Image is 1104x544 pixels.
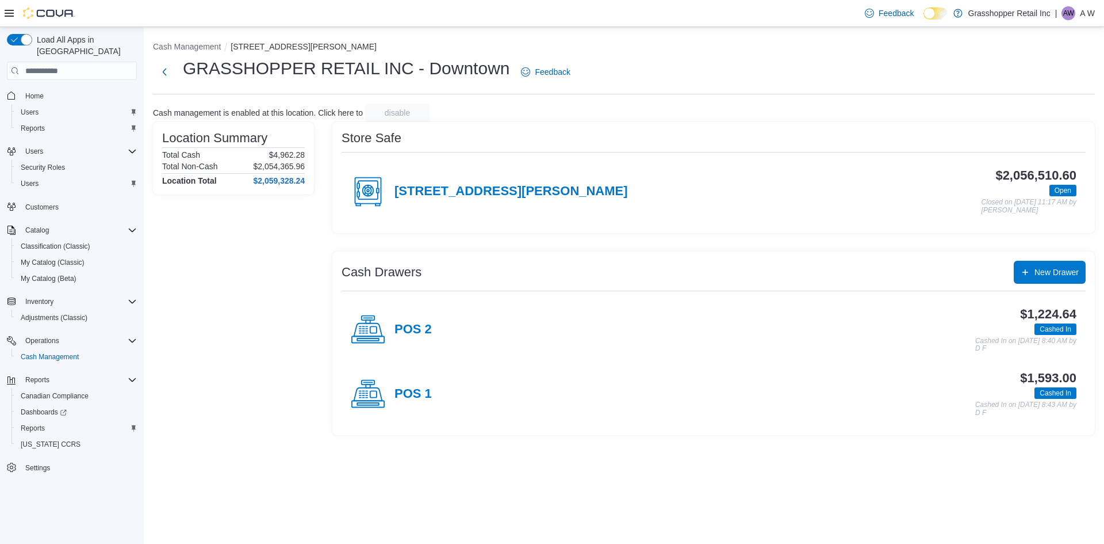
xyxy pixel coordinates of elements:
[21,295,58,309] button: Inventory
[2,372,141,388] button: Reports
[32,34,137,57] span: Load All Apps in [GEOGRAPHIC_DATA]
[11,104,141,120] button: Users
[16,421,49,435] a: Reports
[21,373,137,387] span: Reports
[394,322,432,337] h4: POS 2
[269,150,305,159] p: $4,962.28
[11,436,141,452] button: [US_STATE] CCRS
[975,337,1076,353] p: Cashed In on [DATE] 8:40 AM by D F
[1020,371,1076,385] h3: $1,593.00
[21,334,137,348] span: Operations
[16,177,43,191] a: Users
[162,162,218,171] h6: Total Non-Cash
[16,438,85,451] a: [US_STATE] CCRS
[879,7,914,19] span: Feedback
[25,203,59,212] span: Customers
[7,82,137,506] nav: Complex example
[975,401,1076,417] p: Cashed In on [DATE] 8:43 AM by D F
[394,184,628,199] h4: [STREET_ADDRESS][PERSON_NAME]
[535,66,570,78] span: Feedback
[365,104,430,122] button: disable
[16,256,89,269] a: My Catalog (Classic)
[1034,324,1076,335] span: Cashed In
[394,387,432,402] h4: POS 1
[1049,185,1076,196] span: Open
[16,421,137,435] span: Reports
[21,200,137,214] span: Customers
[21,179,39,188] span: Users
[11,420,141,436] button: Reports
[1040,324,1071,334] span: Cashed In
[2,459,141,476] button: Settings
[11,388,141,404] button: Canadian Compliance
[21,334,64,348] button: Operations
[153,42,221,51] button: Cash Management
[153,60,176,83] button: Next
[2,333,141,349] button: Operations
[995,169,1076,182] h3: $2,056,510.60
[231,42,377,51] button: [STREET_ADDRESS][PERSON_NAME]
[16,256,137,269] span: My Catalog (Classic)
[25,463,50,473] span: Settings
[16,105,137,119] span: Users
[21,223,137,237] span: Catalog
[16,272,81,286] a: My Catalog (Beta)
[1080,6,1095,20] p: A W
[385,107,410,119] span: disable
[21,88,137,102] span: Home
[25,226,49,235] span: Catalog
[25,92,44,101] span: Home
[16,161,137,174] span: Security Roles
[2,143,141,159] button: Users
[162,131,267,145] h3: Location Summary
[21,223,53,237] button: Catalog
[21,258,85,267] span: My Catalog (Classic)
[21,108,39,117] span: Users
[11,159,141,176] button: Security Roles
[21,163,65,172] span: Security Roles
[2,294,141,310] button: Inventory
[21,424,45,433] span: Reports
[1040,388,1071,398] span: Cashed In
[16,272,137,286] span: My Catalog (Beta)
[16,389,93,403] a: Canadian Compliance
[21,295,137,309] span: Inventory
[21,352,79,362] span: Cash Management
[16,239,137,253] span: Classification (Classic)
[162,150,200,159] h6: Total Cash
[21,200,63,214] a: Customers
[253,162,305,171] p: $2,054,365.96
[16,405,71,419] a: Dashboards
[2,87,141,104] button: Home
[21,242,90,251] span: Classification (Classic)
[16,161,70,174] a: Security Roles
[153,108,363,117] p: Cash management is enabled at this location. Click here to
[21,391,89,401] span: Canadian Compliance
[2,222,141,238] button: Catalog
[1014,261,1086,284] button: New Drawer
[16,311,92,325] a: Adjustments (Classic)
[16,121,137,135] span: Reports
[25,297,53,306] span: Inventory
[21,313,87,322] span: Adjustments (Classic)
[11,404,141,420] a: Dashboards
[21,461,55,475] a: Settings
[16,438,137,451] span: Washington CCRS
[25,147,43,156] span: Users
[16,389,137,403] span: Canadian Compliance
[153,41,1095,55] nav: An example of EuiBreadcrumbs
[16,239,95,253] a: Classification (Classic)
[11,349,141,365] button: Cash Management
[1061,6,1075,20] div: A W
[25,336,59,345] span: Operations
[21,440,80,449] span: [US_STATE] CCRS
[11,120,141,136] button: Reports
[2,199,141,215] button: Customers
[21,124,45,133] span: Reports
[11,176,141,192] button: Users
[16,350,83,364] a: Cash Management
[16,350,137,364] span: Cash Management
[516,60,574,83] a: Feedback
[11,238,141,254] button: Classification (Classic)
